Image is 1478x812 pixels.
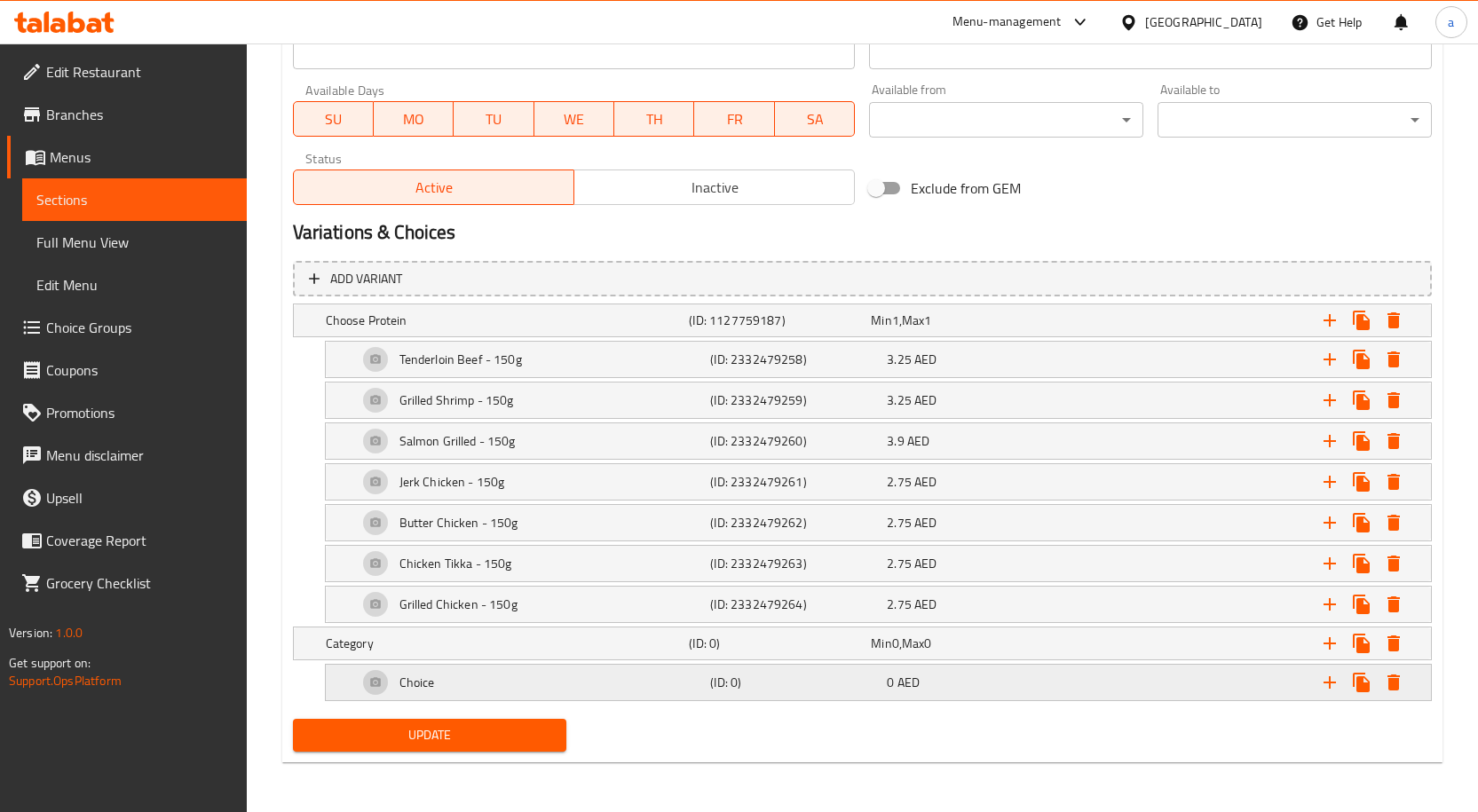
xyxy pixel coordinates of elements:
button: Clone new choice [1346,466,1378,498]
span: 2.75 [887,470,912,493]
div: Menu-management [952,12,1062,33]
div: , [871,635,1046,652]
button: MO [374,101,454,137]
h5: Grilled Chicken - 150g [399,595,518,613]
h5: (ID: 0) [710,674,880,691]
div: Expand [326,464,1431,500]
span: 1 [892,309,899,332]
span: 3.9 [887,430,904,453]
span: Full Menu View [36,232,233,253]
button: Add new choice group [1314,627,1346,659]
div: Expand [294,304,1431,336]
button: Add new choice [1314,425,1346,457]
div: ​ [1158,102,1432,138]
a: Menus [7,136,247,178]
span: Upsell [46,487,233,508]
button: Add new choice [1314,588,1346,620]
span: Active [301,175,567,201]
button: Add new choice [1314,666,1346,698]
div: Expand [326,665,1431,700]
h5: Choice [399,674,435,691]
h5: (ID: 2332479259) [710,391,880,409]
button: Delete Grilled Chicken - 150g [1378,588,1410,620]
button: Clone new choice [1346,343,1378,375]
span: AED [897,671,920,694]
span: Branches [46,104,233,125]
span: 2.75 [887,593,912,616]
h5: Grilled Shrimp - 150g [399,391,514,409]
button: FR [694,101,774,137]
h5: (ID: 2332479261) [710,473,880,491]
div: Expand [326,382,1431,418]
button: Delete Category [1378,627,1410,659]
div: Expand [326,342,1431,377]
button: Delete Choose Protein [1378,304,1410,336]
span: 0 [924,632,931,655]
span: Menu disclaimer [46,445,233,466]
button: Delete Choice [1378,666,1410,698]
h5: Choose Protein [326,311,683,329]
button: Delete Chicken Tikka - 150g [1378,548,1410,579]
span: AED [914,593,937,616]
span: WE [541,106,607,132]
span: Min [871,309,891,332]
a: Branches [7,93,247,136]
a: Edit Menu [22,264,247,306]
h5: Category [326,635,683,652]
span: 0 [887,671,894,694]
a: Grocery Checklist [7,562,247,604]
a: Promotions [7,391,247,434]
span: 3.25 [887,389,912,412]
button: Clone new choice [1346,384,1378,416]
button: Add new choice [1314,466,1346,498]
span: AED [907,430,929,453]
button: SA [775,101,855,137]
span: Coupons [46,359,233,381]
a: Upsell [7,477,247,519]
button: TH [614,101,694,137]
div: Expand [326,423,1431,459]
div: ​ [869,102,1143,138]
a: Edit Restaurant [7,51,247,93]
button: Add new choice [1314,548,1346,579]
span: MO [381,106,447,132]
button: Add new choice [1314,507,1346,539]
button: Clone choice group [1346,304,1378,336]
span: Sections [36,189,233,210]
h5: Salmon Grilled - 150g [399,432,516,450]
button: Delete Butter Chicken - 150g [1378,507,1410,539]
span: SA [782,106,848,132]
a: Full Menu View [22,221,247,264]
button: Clone new choice [1346,666,1378,698]
span: 3.25 [887,348,912,371]
h5: (ID: 2332479264) [710,595,880,613]
span: Min [871,632,891,655]
button: SU [293,101,374,137]
span: TH [621,106,687,132]
button: Active [293,169,574,205]
a: Support.OpsPlatform [9,669,122,692]
button: WE [534,101,614,137]
h5: (ID: 2332479263) [710,555,880,572]
div: , [871,311,1046,329]
span: AED [914,389,937,412]
h5: (ID: 1127759187) [689,311,864,329]
a: Sections [22,178,247,221]
div: Expand [294,627,1431,659]
a: Coverage Report [7,519,247,562]
h5: Chicken Tikka - 150g [399,555,512,572]
button: Delete Salmon Grilled - 150g [1378,425,1410,457]
h5: (ID: 2332479260) [710,432,880,450]
div: Expand [326,546,1431,581]
span: Max [902,632,924,655]
span: Promotions [46,402,233,423]
span: AED [914,470,937,493]
button: Add new choice [1314,343,1346,375]
span: Add variant [330,268,402,290]
h5: Jerk Chicken - 150g [399,473,505,491]
span: SU [301,106,367,132]
span: Choice Groups [46,317,233,338]
span: Max [902,309,924,332]
span: 2.75 [887,511,912,534]
span: 2.75 [887,552,912,575]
